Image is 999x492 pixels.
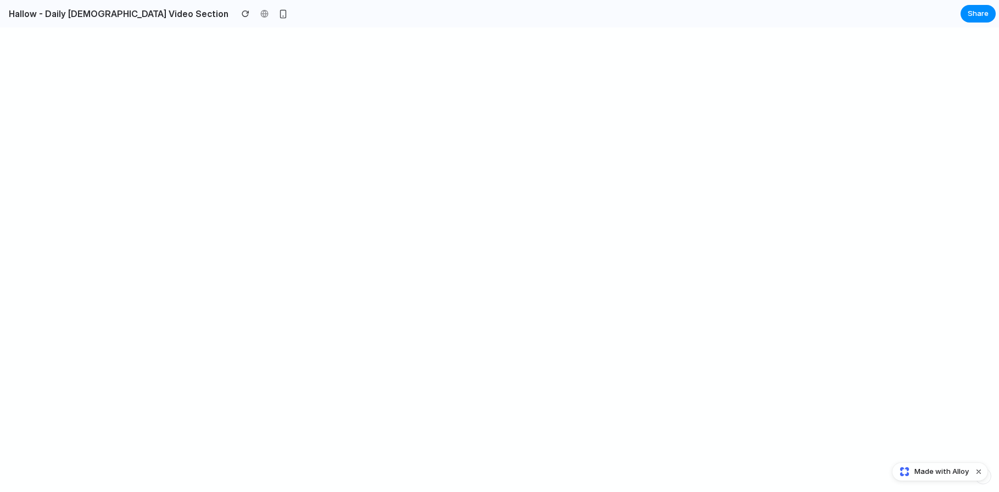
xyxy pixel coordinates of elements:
span: Share [968,8,989,19]
h2: Hallow - Daily [DEMOGRAPHIC_DATA] Video Section [4,7,228,20]
button: Dismiss watermark [972,465,985,478]
button: Share [961,5,996,23]
a: Made with Alloy [892,466,970,477]
span: Made with Alloy [914,466,969,477]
